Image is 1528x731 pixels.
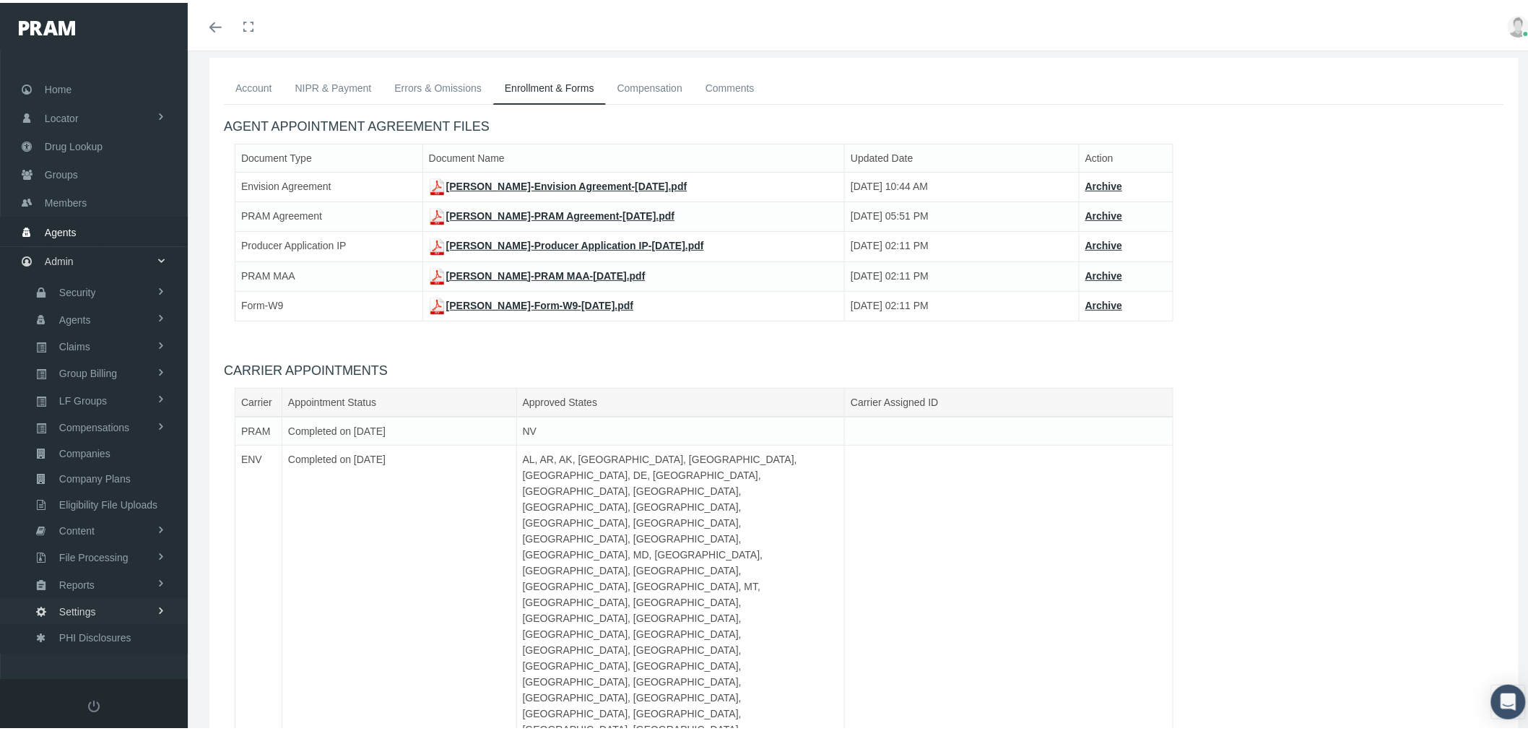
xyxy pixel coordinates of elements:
a: Archive [1085,207,1122,219]
a: Account [224,69,284,101]
td: [DATE] 02:11 PM [845,259,1080,288]
a: Archive [1085,267,1122,279]
td: Envision Agreement [235,169,423,199]
img: PRAM_20_x_78.png [19,18,75,33]
span: Group Billing [59,358,117,383]
th: Carrier [235,385,282,414]
td: PRAM MAA [235,259,423,288]
span: Home [45,73,71,100]
span: Compensations [59,412,129,437]
span: Companies [59,438,110,463]
span: Drug Lookup [45,130,103,157]
a: Comments [694,69,766,101]
td: Form-W9 [235,288,423,318]
td: [DATE] 02:11 PM [845,288,1080,318]
h4: AGENT APPOINTMENT AGREEMENT FILES [224,116,1504,132]
a: [PERSON_NAME]-Envision Agreement-[DATE].pdf [429,178,687,189]
a: Archive [1085,237,1122,248]
span: Eligibility File Uploads [59,490,157,514]
a: Archive [1085,297,1122,308]
th: Approved States [516,385,845,414]
th: Updated Date [845,141,1080,169]
span: Content [59,516,95,540]
h4: CARRIER APPOINTMENTS [224,360,1504,376]
div: Open Intercom Messenger [1491,682,1526,717]
span: Agents [59,305,91,329]
th: Document Type [235,141,423,169]
img: pdf.png [429,295,446,312]
span: Admin [45,245,74,272]
span: Members [45,186,87,214]
span: Groups [45,158,78,186]
span: Security [59,277,96,302]
th: Document Name [422,141,844,169]
a: [PERSON_NAME]-Form-W9-[DATE].pdf [429,297,634,308]
th: Carrier Assigned ID [845,385,1173,414]
span: File Processing [59,542,129,567]
td: Completed on [DATE] [282,414,516,443]
a: Archive [1085,178,1122,189]
img: pdf.png [429,176,446,193]
td: NV [516,414,845,443]
span: Settings [59,597,96,621]
span: LF Groups [59,386,107,410]
a: [PERSON_NAME]-PRAM Agreement-[DATE].pdf [429,207,675,219]
a: Compensation [606,69,694,101]
th: Action [1079,141,1173,169]
a: Enrollment & Forms [493,69,606,102]
a: Errors & Omissions [383,69,493,101]
td: [DATE] 02:11 PM [845,229,1080,259]
th: Appointment Status [282,385,516,414]
span: Locator [45,102,79,129]
img: pdf.png [429,205,446,222]
a: [PERSON_NAME]-PRAM MAA-[DATE].pdf [429,267,646,279]
td: [DATE] 10:44 AM [845,169,1080,199]
td: Producer Application IP [235,229,423,259]
span: Claims [59,332,90,356]
td: PRAM [235,414,282,443]
td: PRAM Agreement [235,199,423,229]
span: Company Plans [59,464,131,488]
span: PHI Disclosures [59,623,131,647]
span: Agents [45,216,77,243]
a: [PERSON_NAME]-Producer Application IP-[DATE].pdf [429,237,704,248]
img: pdf.png [429,265,446,282]
td: [DATE] 05:51 PM [845,199,1080,229]
a: NIPR & Payment [284,69,383,101]
img: pdf.png [429,235,446,253]
span: Reports [59,570,95,594]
